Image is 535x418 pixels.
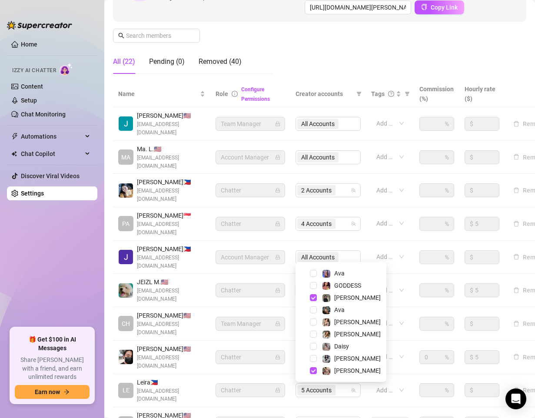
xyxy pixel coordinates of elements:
[310,343,317,350] span: Select tree node
[310,306,317,313] span: Select tree node
[15,385,90,399] button: Earn nowarrow-right
[119,350,133,364] img: john kenneth santillan
[275,221,280,226] span: lock
[275,121,280,126] span: lock
[15,356,90,382] span: Share [PERSON_NAME] with a friend, and earn unlimited rewards
[275,355,280,360] span: lock
[137,120,205,137] span: [EMAIL_ADDRESS][DOMAIN_NAME]
[322,343,330,351] img: Daisy
[414,81,459,107] th: Commission (%)
[118,33,124,39] span: search
[137,111,205,120] span: [PERSON_NAME] 🇺🇸
[322,294,330,302] img: Anna
[137,211,205,220] span: [PERSON_NAME] 🇸🇬
[21,83,43,90] a: Content
[322,282,330,290] img: GODDESS
[421,4,427,10] span: copy
[137,320,205,337] span: [EMAIL_ADDRESS][DOMAIN_NAME]
[334,282,361,289] span: GODDESS
[415,0,464,14] button: Copy Link
[371,89,385,99] span: Tags
[310,367,317,374] span: Select tree node
[119,250,133,264] img: John Lhester
[403,87,412,100] span: filter
[123,385,130,395] span: LE
[221,117,280,130] span: Team Manager
[137,277,205,287] span: JEIZL M. 🇺🇸
[113,56,135,67] div: All (22)
[137,144,205,154] span: Ma. L. 🇺🇸
[122,319,130,328] span: CH
[118,89,198,99] span: Name
[310,270,317,277] span: Select tree node
[11,151,17,157] img: Chat Copilot
[275,388,280,393] span: lock
[405,91,410,96] span: filter
[297,185,336,196] span: 2 Accounts
[322,355,330,363] img: Sadie
[221,351,280,364] span: Chatter
[119,283,133,298] img: JEIZL MALLARI
[216,90,228,97] span: Role
[301,186,332,195] span: 2 Accounts
[388,91,394,97] span: question-circle
[310,318,317,325] span: Select tree node
[275,188,280,193] span: lock
[355,87,363,100] span: filter
[221,184,280,197] span: Chatter
[334,355,381,362] span: [PERSON_NAME]
[351,188,356,193] span: team
[113,81,210,107] th: Name
[297,385,336,395] span: 5 Accounts
[137,244,205,254] span: [PERSON_NAME] 🇵🇭
[221,317,280,330] span: Team Manager
[356,91,362,96] span: filter
[137,344,205,354] span: [PERSON_NAME] 🇺🇸
[322,318,330,326] img: Jenna
[21,97,37,104] a: Setup
[35,388,60,395] span: Earn now
[137,254,205,270] span: [EMAIL_ADDRESS][DOMAIN_NAME]
[7,21,72,30] img: logo-BBDzfeDw.svg
[275,155,280,160] span: lock
[137,387,205,404] span: [EMAIL_ADDRESS][DOMAIN_NAME]
[121,153,130,162] span: MA
[199,56,242,67] div: Removed (40)
[137,154,205,170] span: [EMAIL_ADDRESS][DOMAIN_NAME]
[221,284,280,297] span: Chatter
[137,187,205,203] span: [EMAIL_ADDRESS][DOMAIN_NAME]
[334,306,345,313] span: Ava
[119,116,133,131] img: Jodi
[275,321,280,326] span: lock
[12,66,56,75] span: Izzy AI Chatter
[137,220,205,237] span: [EMAIL_ADDRESS][DOMAIN_NAME]
[232,91,238,97] span: info-circle
[241,86,270,102] a: Configure Permissions
[60,63,73,76] img: AI Chatter
[334,367,381,374] span: [PERSON_NAME]
[297,219,336,229] span: 4 Accounts
[137,378,205,387] span: Leira 🇵🇭
[21,111,66,118] a: Chat Monitoring
[334,331,381,338] span: [PERSON_NAME]
[21,190,44,197] a: Settings
[221,151,280,164] span: Account Manager
[310,294,317,301] span: Select tree node
[21,129,83,143] span: Automations
[322,331,330,338] img: Paige
[301,219,332,229] span: 4 Accounts
[275,288,280,293] span: lock
[11,133,18,140] span: thunderbolt
[137,177,205,187] span: [PERSON_NAME] 🇵🇭
[137,354,205,370] span: [EMAIL_ADDRESS][DOMAIN_NAME]
[459,81,505,107] th: Hourly rate ($)
[322,367,330,375] img: Anna
[301,385,332,395] span: 5 Accounts
[505,388,526,409] div: Open Intercom Messenger
[310,331,317,338] span: Select tree node
[334,343,349,350] span: Daisy
[137,287,205,303] span: [EMAIL_ADDRESS][DOMAIN_NAME]
[126,31,188,40] input: Search members
[149,56,185,67] div: Pending (0)
[21,147,83,161] span: Chat Copilot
